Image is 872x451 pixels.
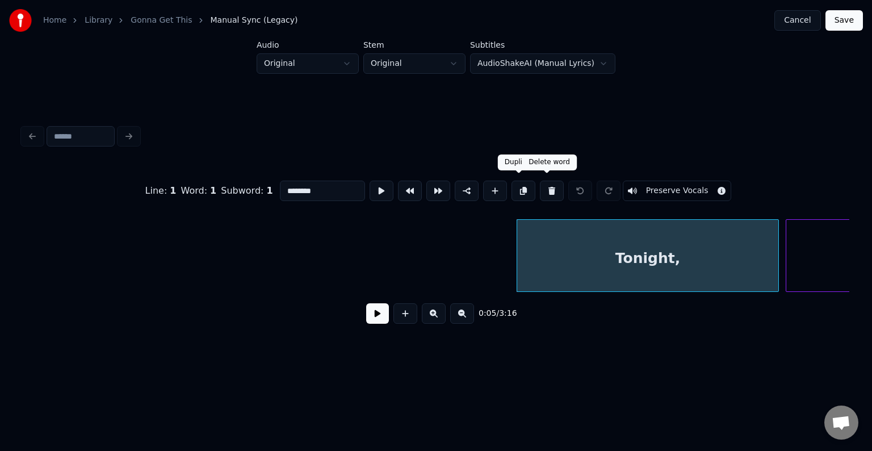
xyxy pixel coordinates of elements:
img: youka [9,9,32,32]
span: 0:05 [479,308,496,319]
span: 3:16 [499,308,517,319]
a: Library [85,15,112,26]
span: Manual Sync (Legacy) [211,15,298,26]
span: 1 [210,185,216,196]
div: Line : [145,184,177,198]
label: Subtitles [470,41,615,49]
a: Gonna Get This [131,15,192,26]
span: 1 [267,185,273,196]
div: Subword : [221,184,272,198]
button: Save [825,10,863,31]
span: 1 [170,185,176,196]
label: Audio [257,41,359,49]
div: Word : [181,184,217,198]
a: Open chat [824,406,858,440]
a: Home [43,15,66,26]
div: Delete word [529,158,570,167]
div: Duplicate [505,158,537,167]
button: Toggle [623,181,732,201]
button: Cancel [774,10,820,31]
label: Stem [363,41,466,49]
nav: breadcrumb [43,15,298,26]
div: / [479,308,506,319]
